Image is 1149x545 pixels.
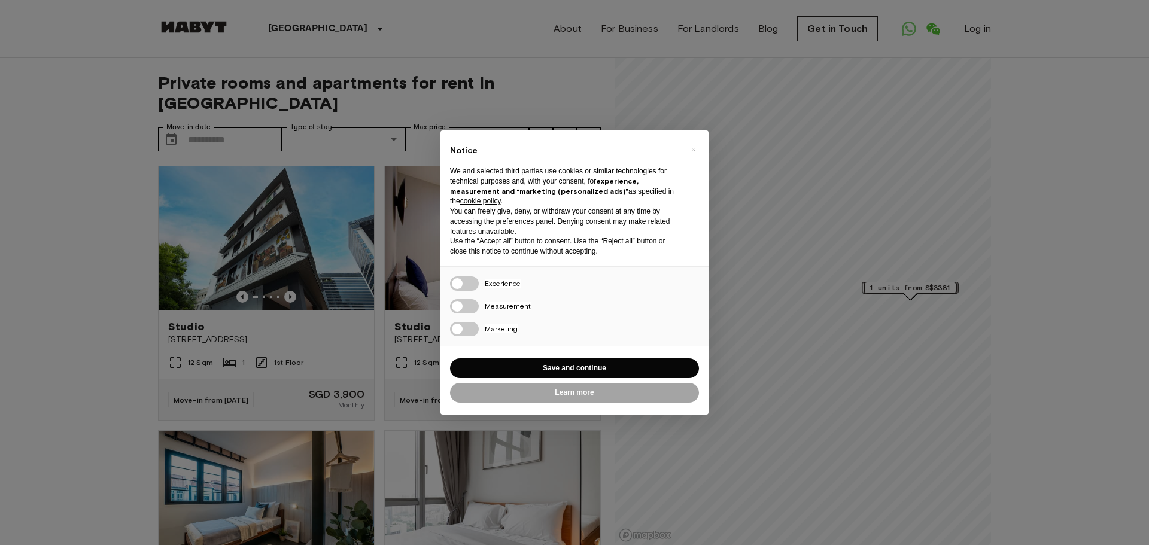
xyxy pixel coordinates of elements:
[691,142,695,157] span: ×
[450,166,680,206] p: We and selected third parties use cookies or similar technologies for technical purposes and, wit...
[450,358,699,378] button: Save and continue
[450,383,699,403] button: Learn more
[450,236,680,257] p: Use the “Accept all” button to consent. Use the “Reject all” button or close this notice to conti...
[683,140,703,159] button: Close this notice
[485,324,518,333] span: Marketing
[485,302,531,310] span: Measurement
[485,279,521,288] span: Experience
[450,206,680,236] p: You can freely give, deny, or withdraw your consent at any time by accessing the preferences pane...
[460,197,501,205] a: cookie policy
[450,176,639,196] strong: experience, measurement and “marketing (personalized ads)”
[450,145,680,157] h2: Notice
